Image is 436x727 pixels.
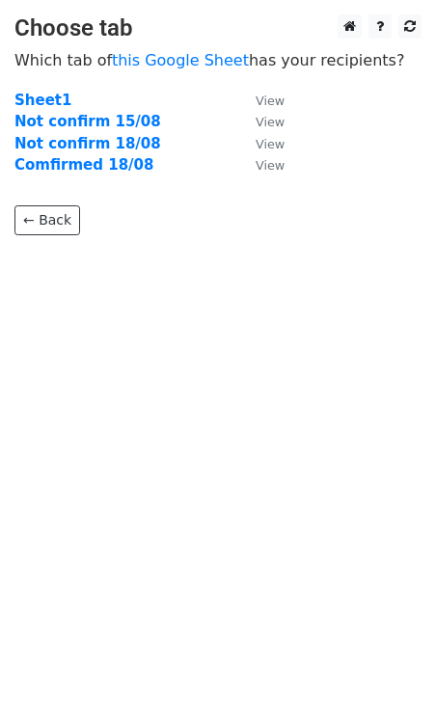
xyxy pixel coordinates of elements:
small: View [256,94,285,108]
a: Not confirm 18/08 [14,135,161,152]
h3: Choose tab [14,14,422,42]
small: View [256,115,285,129]
a: Comfirmed 18/08 [14,156,153,174]
p: Which tab of has your recipients? [14,50,422,70]
a: Sheet1 [14,92,71,109]
a: this Google Sheet [112,51,249,69]
a: Not confirm 15/08 [14,113,161,130]
a: View [236,135,285,152]
a: ← Back [14,205,80,235]
small: View [256,137,285,151]
small: View [256,158,285,173]
a: View [236,92,285,109]
a: View [236,156,285,174]
a: View [236,113,285,130]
